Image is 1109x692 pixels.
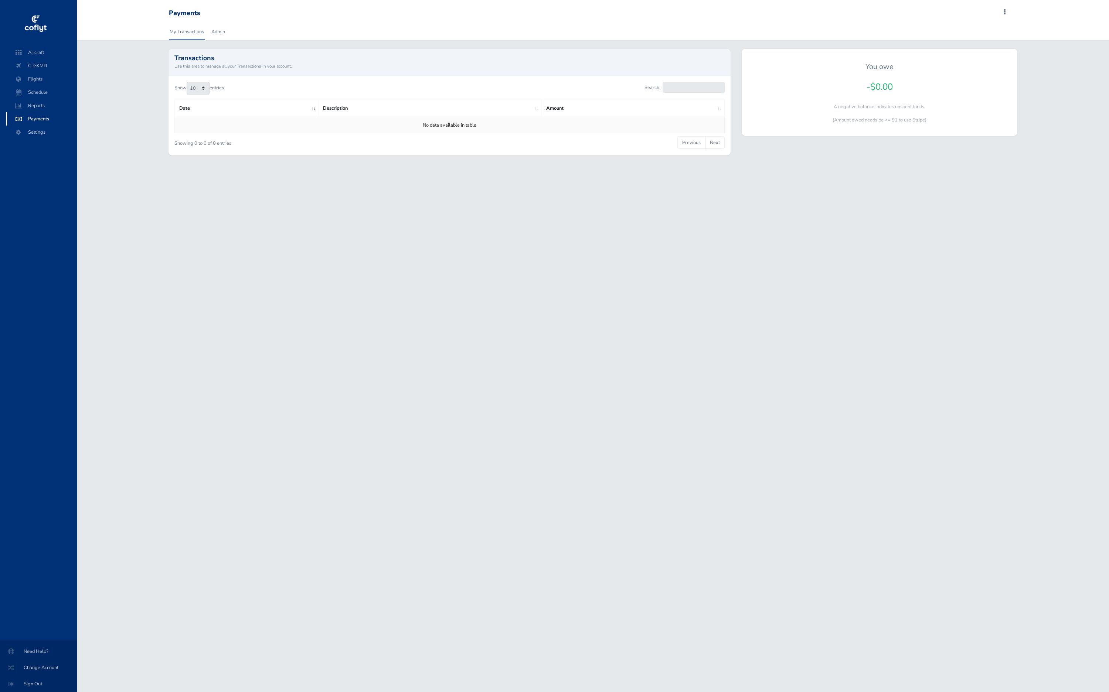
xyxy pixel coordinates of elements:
span: Reports [13,99,69,112]
span: Need Help? [9,645,68,658]
p: (Amount owed needs be <= $1 to use Stripe) [748,116,1011,124]
div: Payments [169,9,200,17]
h2: Transactions [174,55,725,61]
h5: You owe [748,62,1011,71]
label: Search: [644,82,725,93]
a: Admin [211,24,226,40]
span: Settings [13,126,69,139]
span: C-GKMD [13,59,69,72]
label: Show entries [174,82,224,95]
span: Sign Out [9,677,68,691]
div: Showing 0 to 0 of 0 entries [174,136,398,147]
th: Description: activate to sort column ascending [319,100,541,117]
select: Showentries [187,82,210,95]
span: Aircraft [13,46,69,59]
span: Schedule [13,86,69,99]
span: Change Account [9,661,68,674]
h4: -$0.00 [748,82,1011,92]
th: Amount: activate to sort column ascending [541,100,725,117]
a: My Transactions [169,24,205,40]
input: Search: [663,82,725,93]
small: Use this area to manage all your Transactions in your account. [174,63,725,69]
img: coflyt logo [23,13,48,35]
span: Payments [13,112,69,126]
p: A negative balance indicates unspent funds. [748,103,1011,110]
td: No data available in table [174,117,725,133]
span: Flights [13,72,69,86]
th: Date: activate to sort column ascending [174,100,319,117]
